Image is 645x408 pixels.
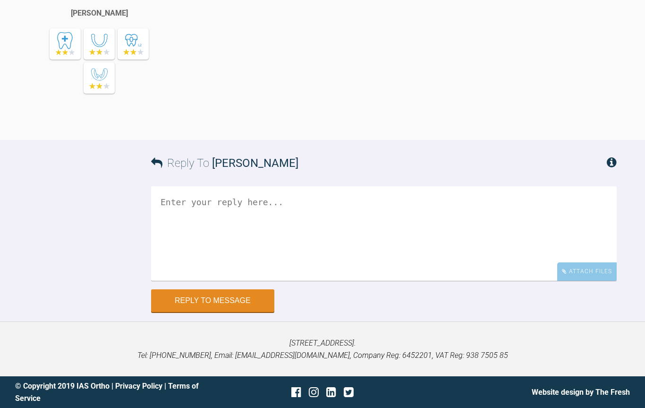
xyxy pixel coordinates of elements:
[15,382,199,403] a: Terms of Service
[557,262,617,281] div: Attach Files
[532,388,630,397] a: Website design by The Fresh
[151,289,274,312] button: Reply to Message
[115,382,162,391] a: Privacy Policy
[212,156,298,170] span: [PERSON_NAME]
[151,154,298,172] h3: Reply To
[71,7,128,19] div: [PERSON_NAME]
[15,380,220,404] div: © Copyright 2019 IAS Ortho | |
[15,337,630,361] p: [STREET_ADDRESS]. Tel: [PHONE_NUMBER], Email: [EMAIL_ADDRESS][DOMAIN_NAME], Company Reg: 6452201,...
